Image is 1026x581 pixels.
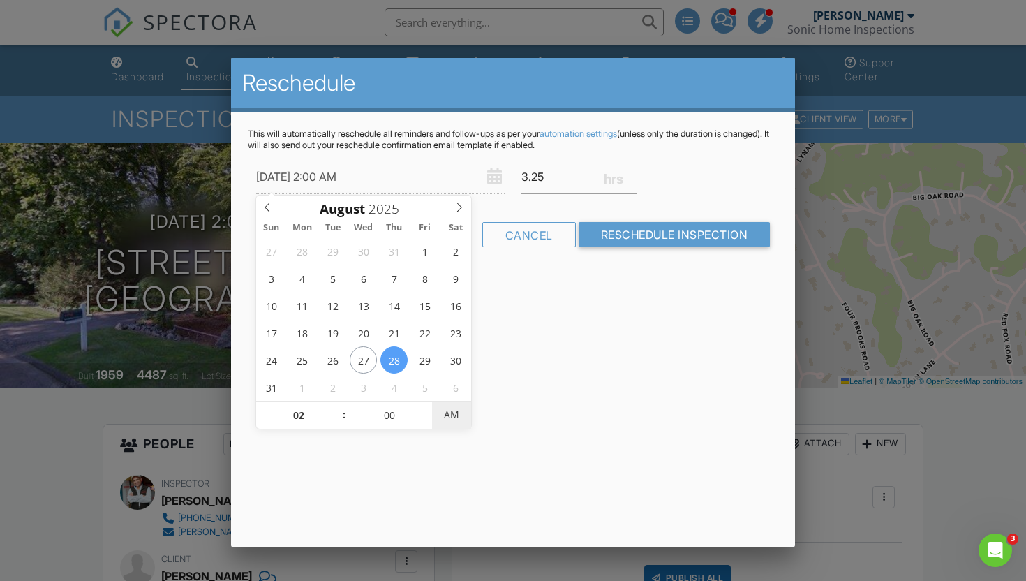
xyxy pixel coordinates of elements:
div: Cancel [482,222,576,247]
span: August 25, 2025 [288,346,315,374]
span: August 12, 2025 [319,292,346,319]
span: August 13, 2025 [350,292,377,319]
span: Thu [379,223,410,233]
span: July 29, 2025 [319,237,346,265]
span: August 20, 2025 [350,319,377,346]
span: 3 [1007,534,1018,545]
span: July 27, 2025 [258,237,285,265]
span: August 22, 2025 [411,319,438,346]
span: Sun [256,223,287,233]
input: Reschedule Inspection [579,222,771,247]
span: August 26, 2025 [319,346,346,374]
input: Scroll to increment [365,200,411,218]
span: August 18, 2025 [288,319,315,346]
span: July 30, 2025 [350,237,377,265]
span: July 28, 2025 [288,237,315,265]
a: automation settings [540,128,617,139]
iframe: Intercom live chat [979,534,1012,567]
span: Click to toggle [432,401,470,429]
span: August 23, 2025 [442,319,469,346]
input: Scroll to increment [256,402,342,429]
span: August 30, 2025 [442,346,469,374]
p: This will automatically reschedule all reminders and follow-ups as per your (unless only the dura... [248,128,779,151]
input: Scroll to increment [346,402,432,429]
span: August 10, 2025 [258,292,285,319]
span: August 24, 2025 [258,346,285,374]
span: August 9, 2025 [442,265,469,292]
span: August 16, 2025 [442,292,469,319]
span: August 11, 2025 [288,292,315,319]
span: August 15, 2025 [411,292,438,319]
span: September 1, 2025 [288,374,315,401]
span: September 5, 2025 [411,374,438,401]
span: Scroll to increment [320,203,365,216]
span: August 14, 2025 [380,292,408,319]
span: September 6, 2025 [442,374,469,401]
span: September 4, 2025 [380,374,408,401]
span: September 3, 2025 [350,374,377,401]
span: Tue [318,223,348,233]
span: August 19, 2025 [319,319,346,346]
h2: Reschedule [242,69,785,97]
span: August 1, 2025 [411,237,438,265]
span: September 2, 2025 [319,374,346,401]
span: July 31, 2025 [380,237,408,265]
span: August 21, 2025 [380,319,408,346]
span: August 31, 2025 [258,374,285,401]
span: August 4, 2025 [288,265,315,292]
span: August 6, 2025 [350,265,377,292]
span: August 5, 2025 [319,265,346,292]
span: August 8, 2025 [411,265,438,292]
span: Wed [348,223,379,233]
span: : [342,401,346,429]
span: August 2, 2025 [442,237,469,265]
span: August 7, 2025 [380,265,408,292]
span: August 28, 2025 [380,346,408,374]
span: Sat [440,223,471,233]
span: August 3, 2025 [258,265,285,292]
span: Mon [287,223,318,233]
span: August 29, 2025 [411,346,438,374]
span: Fri [410,223,440,233]
span: August 17, 2025 [258,319,285,346]
span: August 27, 2025 [350,346,377,374]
